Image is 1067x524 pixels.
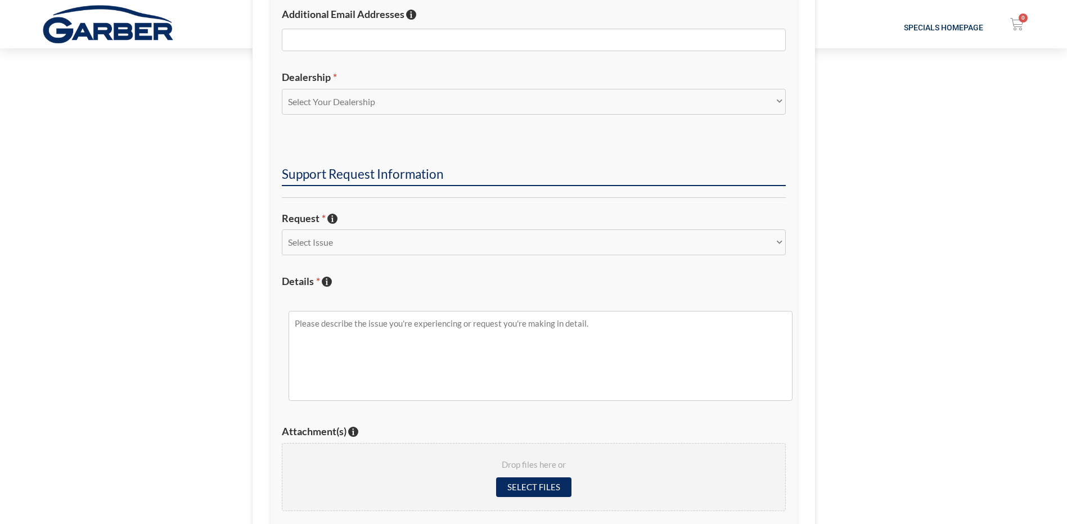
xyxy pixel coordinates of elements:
span: Drop files here or [296,457,772,473]
label: Dealership [282,71,786,84]
span: Attachment(s) [282,425,346,437]
span: Request [282,212,326,224]
span: Additional Email Addresses [282,8,404,20]
span: Details [282,275,320,287]
input: Select files [496,477,571,497]
h2: Support Request Information [282,166,786,186]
